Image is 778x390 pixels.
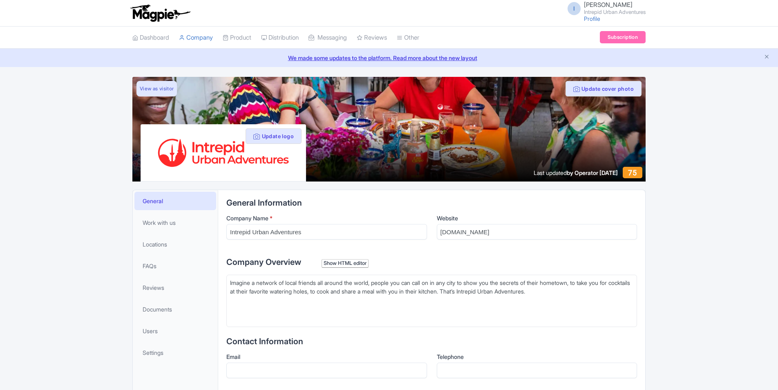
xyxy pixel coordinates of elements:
[143,305,172,314] span: Documents
[143,262,156,270] span: FAQs
[600,31,646,43] a: Subscription
[584,1,633,9] span: [PERSON_NAME]
[134,257,216,275] a: FAQs
[226,337,637,346] h2: Contact Information
[584,9,646,15] small: Intrepid Urban Adventures
[143,240,167,249] span: Locations
[157,131,289,175] img: bnxlecx2kcnhiwl1bkly.svg
[134,300,216,318] a: Documents
[230,278,633,304] div: Imagine a network of local friends all around the world, people you can call on in any city to sh...
[628,168,637,177] span: 75
[584,15,600,22] a: Profile
[437,215,458,222] span: Website
[143,218,176,227] span: Work with us
[136,81,177,96] a: View as visitor
[134,213,216,232] a: Work with us
[143,327,158,335] span: Users
[322,259,369,268] div: Show HTML editor
[764,53,770,62] button: Close announcement
[226,215,268,222] span: Company Name
[143,197,163,205] span: General
[437,353,464,360] span: Telephone
[134,322,216,340] a: Users
[357,27,387,49] a: Reviews
[567,169,618,176] span: by Operator [DATE]
[134,343,216,362] a: Settings
[566,81,642,96] button: Update cover photo
[261,27,299,49] a: Distribution
[568,2,581,15] span: I
[134,192,216,210] a: General
[143,348,163,357] span: Settings
[226,353,240,360] span: Email
[179,27,213,49] a: Company
[132,27,169,49] a: Dashboard
[563,2,646,15] a: I [PERSON_NAME] Intrepid Urban Adventures
[223,27,251,49] a: Product
[134,235,216,253] a: Locations
[226,198,637,207] h2: General Information
[534,168,618,177] div: Last updated
[246,128,302,144] button: Update logo
[134,278,216,297] a: Reviews
[143,283,164,292] span: Reviews
[397,27,419,49] a: Other
[5,54,773,62] a: We made some updates to the platform. Read more about the new layout
[226,257,301,267] span: Company Overview
[128,4,192,22] img: logo-ab69f6fb50320c5b225c76a69d11143b.png
[309,27,347,49] a: Messaging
